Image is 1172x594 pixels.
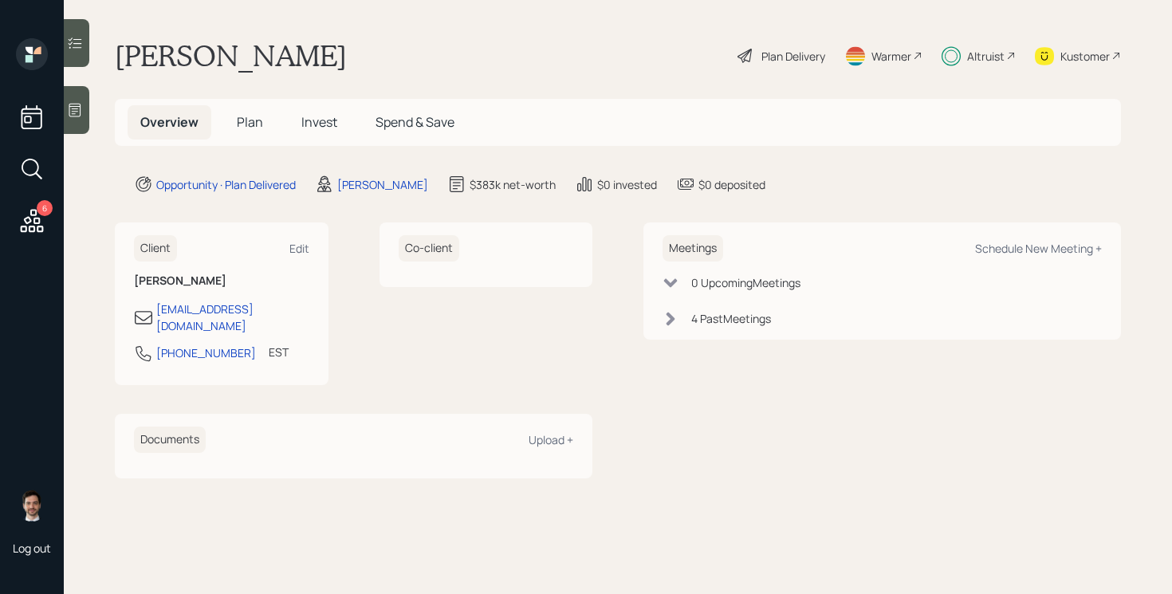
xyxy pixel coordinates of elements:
[691,310,771,327] div: 4 Past Meeting s
[761,48,825,65] div: Plan Delivery
[156,301,309,334] div: [EMAIL_ADDRESS][DOMAIN_NAME]
[698,176,765,193] div: $0 deposited
[134,274,309,288] h6: [PERSON_NAME]
[156,344,256,361] div: [PHONE_NUMBER]
[156,176,296,193] div: Opportunity · Plan Delivered
[691,274,800,291] div: 0 Upcoming Meeting s
[376,113,454,131] span: Spend & Save
[399,235,459,262] h6: Co-client
[967,48,1005,65] div: Altruist
[140,113,199,131] span: Overview
[337,176,428,193] div: [PERSON_NAME]
[975,241,1102,256] div: Schedule New Meeting +
[663,235,723,262] h6: Meetings
[269,344,289,360] div: EST
[1060,48,1110,65] div: Kustomer
[13,541,51,556] div: Log out
[237,113,263,131] span: Plan
[529,432,573,447] div: Upload +
[301,113,337,131] span: Invest
[37,200,53,216] div: 6
[134,427,206,453] h6: Documents
[597,176,657,193] div: $0 invested
[470,176,556,193] div: $383k net-worth
[134,235,177,262] h6: Client
[16,490,48,521] img: jonah-coleman-headshot.png
[871,48,911,65] div: Warmer
[289,241,309,256] div: Edit
[115,38,347,73] h1: [PERSON_NAME]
